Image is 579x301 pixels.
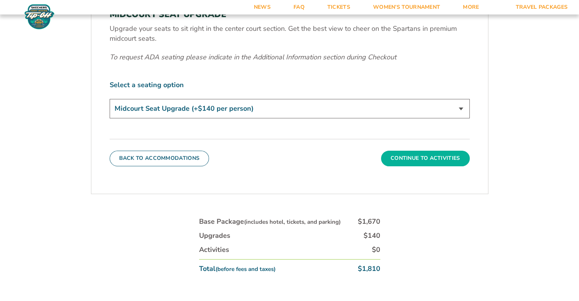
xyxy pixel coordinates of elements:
[199,245,229,255] div: Activities
[110,151,209,166] button: Back To Accommodations
[23,4,56,30] img: Fort Myers Tip-Off
[110,53,396,62] em: To request ADA seating please indicate in the Additional Information section during Checkout
[364,231,380,240] div: $140
[372,245,380,255] div: $0
[358,217,380,226] div: $1,670
[199,264,276,274] div: Total
[199,217,341,226] div: Base Package
[381,151,470,166] button: Continue To Activities
[358,264,380,274] div: $1,810
[110,24,470,43] p: Upgrade your seats to sit right in the center court section. Get the best view to cheer on the Sp...
[199,231,230,240] div: Upgrades
[110,80,470,90] label: Select a seating option
[110,10,470,19] h3: MIDCOURT SEAT UPGRADE
[244,218,341,226] small: (includes hotel, tickets, and parking)
[215,265,276,273] small: (before fees and taxes)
